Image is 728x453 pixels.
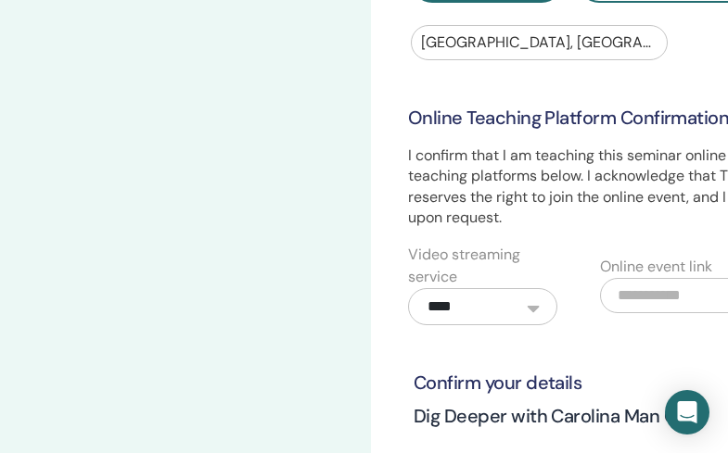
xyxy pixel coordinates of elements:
label: Online event link [600,256,712,278]
label: Video streaming service [408,244,557,288]
div: Open Intercom Messenger [665,390,709,434]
